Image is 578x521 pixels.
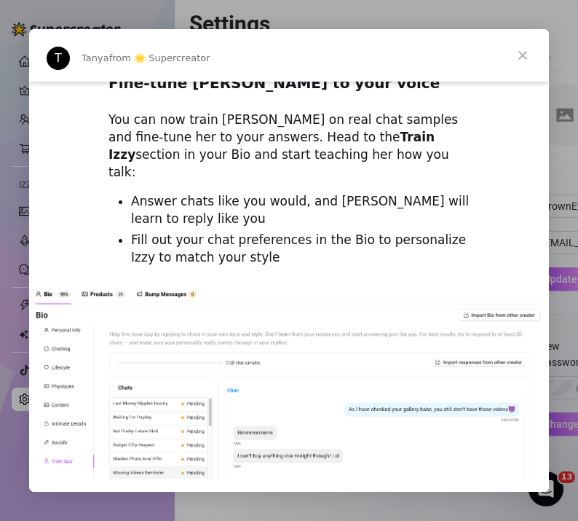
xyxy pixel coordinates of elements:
[496,29,549,82] span: Close
[131,193,470,228] li: Answer chats like you would, and [PERSON_NAME] will learn to reply like you
[82,52,109,63] span: Tanya
[108,130,435,162] b: Train Izzy
[131,232,470,267] li: Fill out your chat preferences in the Bio to personalize Izzy to match your style
[108,111,470,181] div: You can now train [PERSON_NAME] on real chat samples and fine-tune her to your answers. Head to t...
[109,52,210,63] span: from 🌟 Supercreator
[47,47,70,70] div: Profile image for Tanya
[108,74,470,101] h2: Fine-tune [PERSON_NAME] to your voice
